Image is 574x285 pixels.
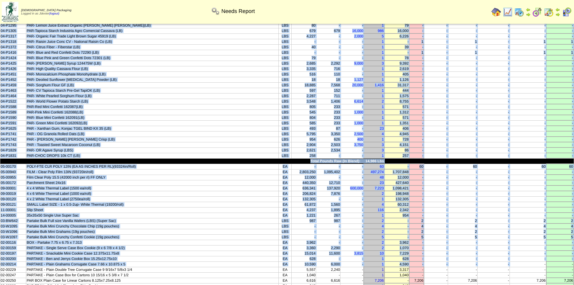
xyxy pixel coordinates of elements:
td: LBS [279,55,292,61]
a: 1 [382,105,384,109]
td: LBS [279,77,292,82]
td: - [424,33,448,39]
td: - [448,99,478,104]
td: 1,406 [316,99,340,104]
a: 23 [380,126,384,131]
td: - [546,33,574,39]
a: 1 [382,257,384,261]
td: 545 [292,109,316,115]
td: PAR- High Quality Cassava Flour (LB) [26,66,279,71]
td: 04-P1426 [0,66,26,71]
td: PAR- Citrus Fiber - Fiberstar (LB) [26,44,279,50]
td: 405 [384,71,409,77]
td: - [424,66,448,71]
a: 6,614 [354,99,363,103]
td: - [478,82,510,88]
td: PAR- CV Tapioca Starch Pre-Gel TapiOK (LB) [26,88,279,93]
a: 1 [382,110,384,114]
td: 233 [316,115,340,120]
td: - [478,120,510,126]
td: - [478,93,510,99]
a: 2 [382,230,384,234]
a: 2,500 [354,132,363,136]
td: - [478,50,510,55]
a: 1 [382,67,384,71]
td: 04-P1589 [0,109,26,115]
img: arrowleft.gif [526,7,531,12]
td: - [478,99,510,104]
a: 1 [382,262,384,266]
img: calendarcustomer.gif [562,7,572,17]
a: 1 [382,268,384,272]
td: - [448,115,478,120]
img: calendarprod.gif [514,7,524,17]
td: - [340,44,364,50]
td: 233 [316,104,340,109]
td: - [546,55,574,61]
td: 804 [292,115,316,120]
td: 16,000 [384,28,409,33]
td: 8,755 [384,99,409,104]
td: - [448,104,478,109]
td: - [546,44,574,50]
a: 3 [382,148,384,152]
td: - [316,50,340,55]
td: - [546,93,574,99]
td: PAR- [PERSON_NAME] Syrup 124475W (LB) [26,61,279,66]
td: LBS [279,61,292,66]
a: 2 [382,246,384,250]
td: - [448,109,478,115]
a: 1 [382,197,384,201]
td: 571 [384,115,409,120]
td: - [384,50,409,55]
td: - [546,61,574,66]
td: 2,685 [292,61,316,66]
td: - [448,61,478,66]
a: 1 [382,94,384,98]
td: LBS [279,66,292,71]
td: - [448,82,478,88]
td: 7,568 [316,82,340,88]
td: - [510,55,546,61]
td: 04-P1416 [0,50,26,55]
td: - [409,88,424,93]
td: - [409,71,424,77]
a: 16,000 [352,29,363,33]
a: 4 [382,224,384,228]
a: 4 [382,202,384,207]
td: - [424,115,448,120]
td: - [546,77,574,82]
td: 9,392 [384,61,409,66]
td: 18 [316,77,340,82]
td: PAR- Raisin Juice Conc CV - National Raisin Co (LB) [26,39,279,44]
td: - [424,77,448,82]
td: - [424,50,448,55]
td: 04-P1317 [0,33,26,39]
td: - [409,109,424,115]
td: 04-P1424 [0,55,26,61]
a: 3 [382,143,384,147]
a: 497,274 [371,170,384,174]
span: [DEMOGRAPHIC_DATA] Packaging [21,9,71,12]
td: 805 [292,104,316,109]
a: 9,000 [354,61,363,65]
a: 1 [382,56,384,60]
td: - [340,115,364,120]
a: 1 [382,121,384,125]
td: - [424,39,448,44]
a: 7,206 [375,278,384,283]
td: - [409,28,424,33]
td: - [546,109,574,115]
td: 233 [316,109,340,115]
td: LBS [279,82,292,88]
td: - [424,82,448,88]
a: 600,000 [350,186,363,190]
td: 04-P1305 [0,28,26,33]
a: 2 [382,219,384,223]
td: 39 [384,44,409,50]
td: - [340,39,364,44]
span: Needs Report [221,8,255,14]
a: 2 [382,192,384,196]
td: 6,226 [384,33,409,39]
td: 1 [546,50,574,55]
